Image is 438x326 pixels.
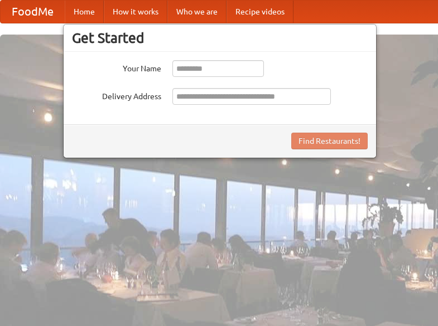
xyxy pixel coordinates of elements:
[167,1,227,23] a: Who we are
[291,133,368,149] button: Find Restaurants!
[72,30,368,46] h3: Get Started
[72,88,161,102] label: Delivery Address
[104,1,167,23] a: How it works
[227,1,293,23] a: Recipe videos
[65,1,104,23] a: Home
[72,60,161,74] label: Your Name
[1,1,65,23] a: FoodMe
